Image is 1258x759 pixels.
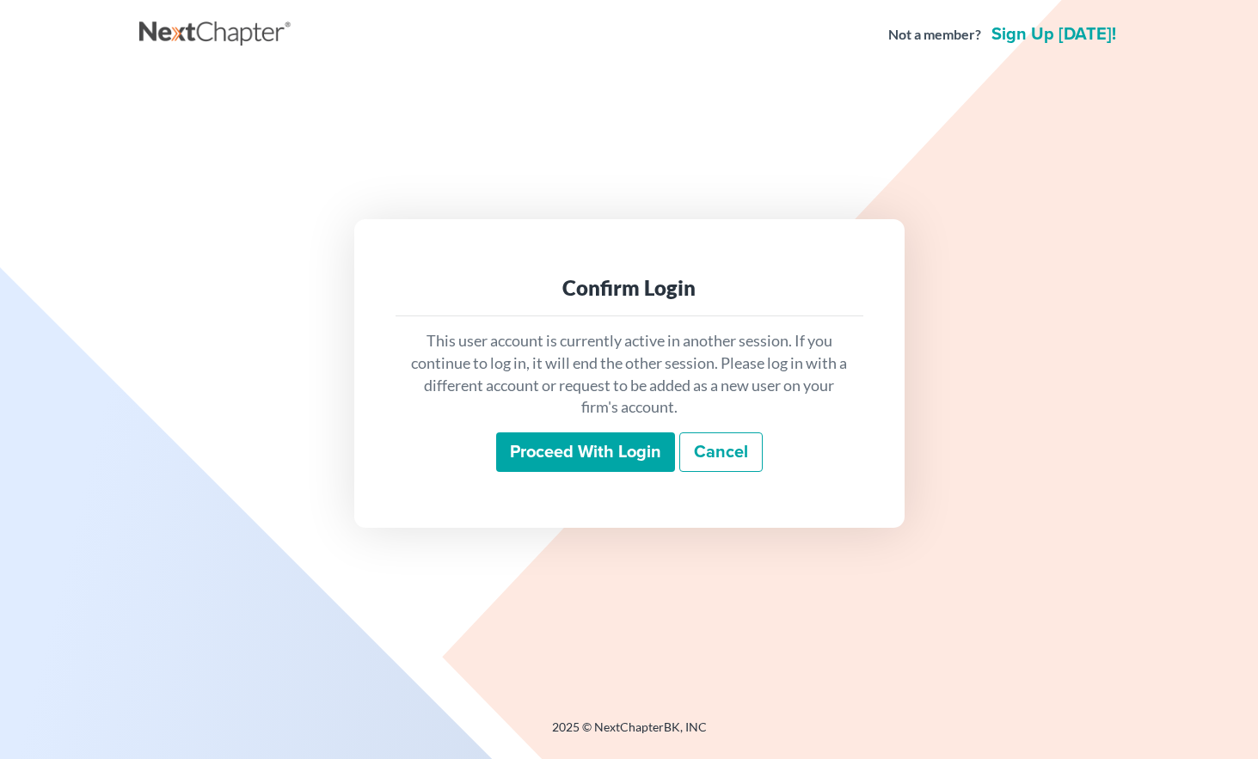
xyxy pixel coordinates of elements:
strong: Not a member? [888,25,981,45]
a: Sign up [DATE]! [988,26,1120,43]
a: Cancel [679,432,763,472]
div: 2025 © NextChapterBK, INC [139,719,1120,750]
p: This user account is currently active in another session. If you continue to log in, it will end ... [409,330,850,419]
input: Proceed with login [496,432,675,472]
div: Confirm Login [409,274,850,302]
